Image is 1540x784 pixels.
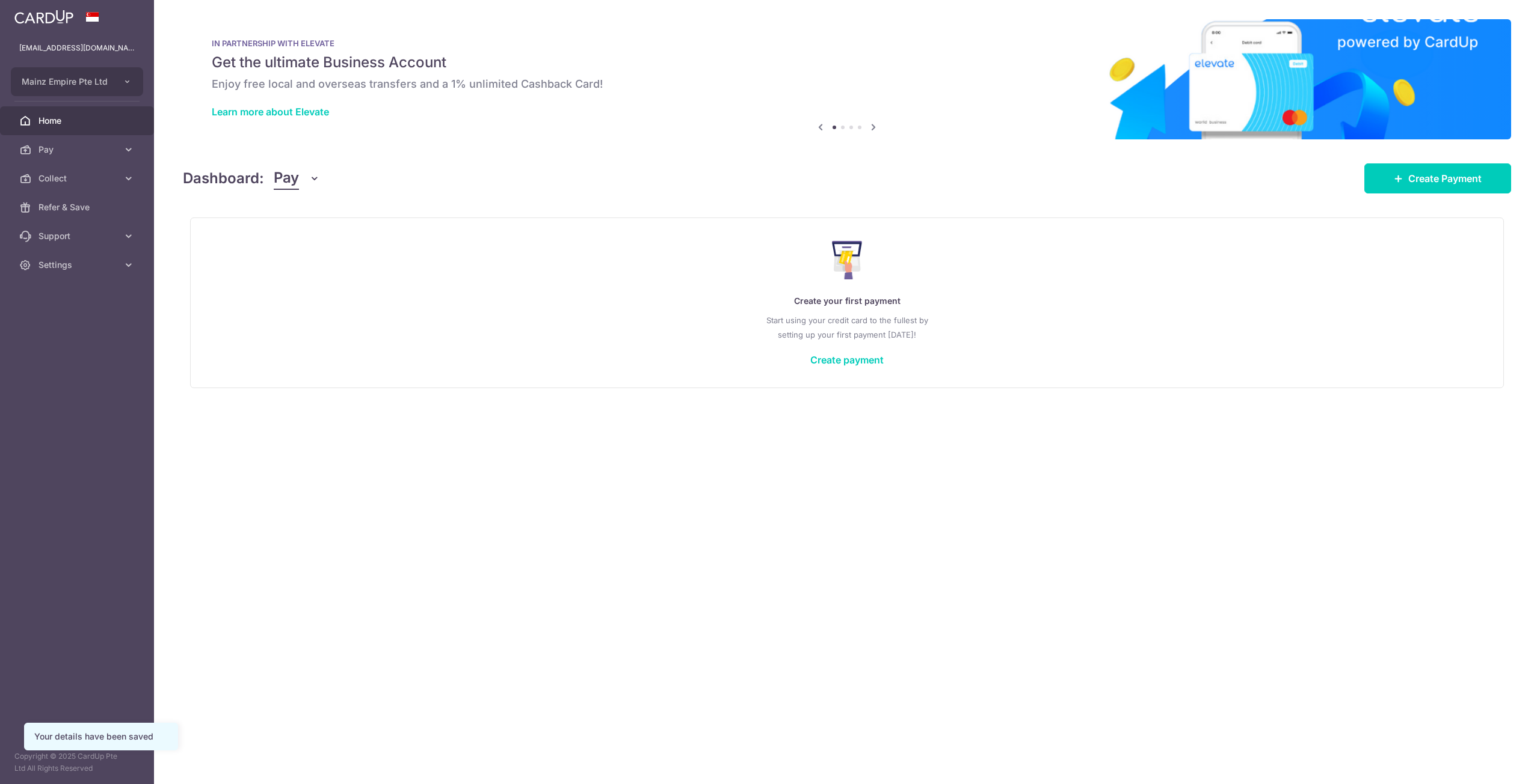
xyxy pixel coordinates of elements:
[38,115,118,127] span: Home
[215,294,1479,308] p: Create your first payment
[1463,748,1528,778] iframe: Opens a widget where you can find more information
[215,313,1479,342] p: Start using your credit card to the fullest by setting up your first payment [DATE]!
[832,241,863,279] img: Make Payment
[22,76,111,88] span: Mainz Empire Pte Ltd
[38,144,118,156] span: Pay
[810,354,884,366] a: Create payment
[34,731,168,743] div: Your details have been saved
[212,38,1482,48] p: IN PARTNERSHIP WITH ELEVATE
[212,106,329,118] a: Learn more about Elevate
[11,67,143,96] button: Mainz Empire Pte Ltd
[38,230,118,242] span: Support
[19,42,135,54] p: [EMAIL_ADDRESS][DOMAIN_NAME]
[274,167,320,190] button: Pay
[183,19,1511,139] img: Renovation banner
[1364,163,1511,193] a: Create Payment
[183,168,264,189] h4: Dashboard:
[212,77,1482,91] h6: Enjoy free local and overseas transfers and a 1% unlimited Cashback Card!
[14,10,73,24] img: CardUp
[38,259,118,271] span: Settings
[212,53,1482,72] h5: Get the ultimate Business Account
[1408,171,1482,186] span: Create Payment
[38,172,118,184] span: Collect
[38,201,118,213] span: Refer & Save
[274,167,299,190] span: Pay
